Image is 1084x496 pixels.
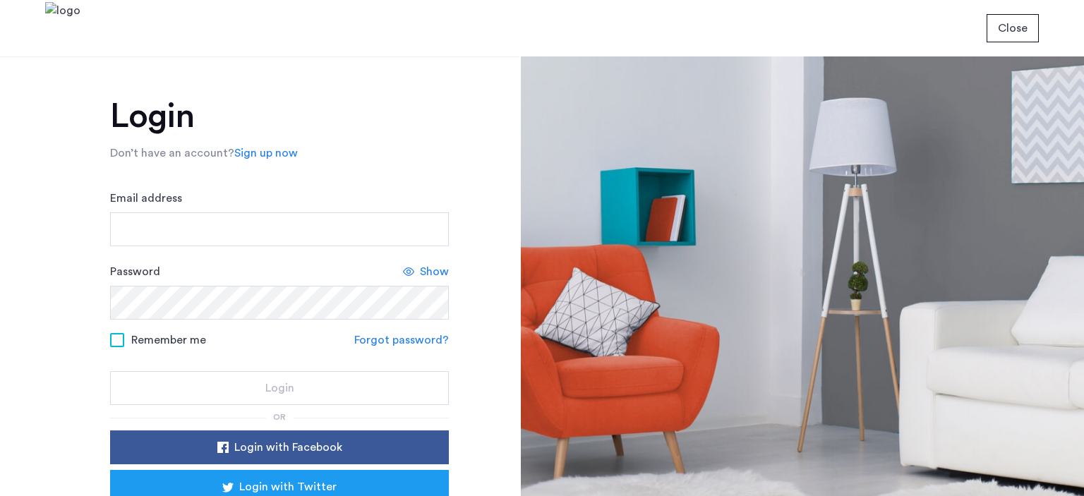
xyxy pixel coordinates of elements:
label: Password [110,263,160,280]
a: Sign up now [234,145,298,162]
span: Login [265,380,294,397]
a: Forgot password? [354,332,449,349]
span: Close [998,20,1028,37]
span: Login with Twitter [239,478,337,495]
button: button [110,430,449,464]
span: Don’t have an account? [110,147,234,159]
button: button [987,14,1039,42]
span: Show [420,263,449,280]
span: Login with Facebook [234,439,342,456]
span: Remember me [131,332,206,349]
span: or [273,413,286,421]
img: logo [45,2,80,55]
button: button [110,371,449,405]
h1: Login [110,99,449,133]
label: Email address [110,190,182,207]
